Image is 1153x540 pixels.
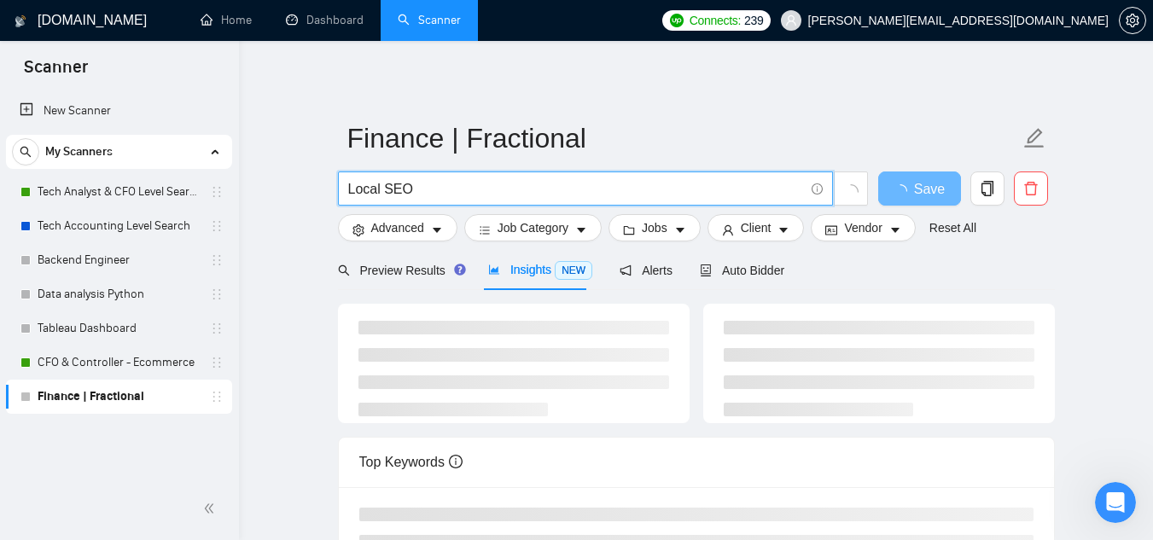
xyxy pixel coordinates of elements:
a: Tableau Dashboard [38,311,200,345]
span: info-circle [449,455,463,468]
span: caret-down [431,224,443,236]
button: idcardVendorcaret-down [811,214,915,241]
div: Tooltip anchor [452,262,468,277]
span: area-chart [488,264,500,276]
span: Jobs [642,218,667,237]
button: copy [970,171,1005,206]
button: userClientcaret-down [708,214,805,241]
span: My Scanners [45,135,113,169]
img: upwork-logo.png [670,14,684,27]
span: caret-down [674,224,686,236]
span: edit [1023,127,1045,149]
span: caret-down [777,224,789,236]
span: idcard [825,224,837,236]
span: Insights [488,263,592,276]
span: copy [971,181,1004,196]
li: My Scanners [6,135,232,414]
span: robot [700,264,712,276]
span: Job Category [498,218,568,237]
span: Vendor [844,218,882,237]
a: Tech Accounting Level Search [38,209,200,243]
button: delete [1014,171,1048,206]
a: Finance | Fractional [38,380,200,414]
span: delete [1015,181,1047,196]
span: bars [479,224,491,236]
span: folder [623,224,635,236]
a: Tech Analyst & CFO Level Search [38,175,200,209]
a: Backend Engineer [38,243,200,277]
iframe: Intercom live chat [1095,482,1136,523]
span: info-circle [812,183,823,195]
span: loading [843,184,859,200]
button: search [12,138,39,165]
span: Connects: [690,11,741,30]
a: Data analysis Python [38,277,200,311]
span: Save [914,178,945,200]
span: holder [210,390,224,404]
span: Alerts [620,264,673,277]
span: setting [352,224,364,236]
span: Auto Bidder [700,264,784,277]
div: Top Keywords [359,438,1034,486]
span: search [13,146,38,158]
span: Client [741,218,772,237]
a: homeHome [201,13,252,27]
span: holder [210,185,224,199]
input: Scanner name... [347,117,1020,160]
button: barsJob Categorycaret-down [464,214,602,241]
span: setting [1120,14,1145,27]
li: New Scanner [6,94,232,128]
span: user [785,15,797,26]
span: caret-down [575,224,587,236]
a: CFO & Controller - Ecommerce [38,345,200,380]
span: holder [210,322,224,335]
span: Scanner [10,55,102,90]
span: caret-down [889,224,901,236]
button: Save [878,171,961,206]
input: Search Freelance Jobs... [348,178,804,200]
span: Preview Results [338,264,461,277]
span: Advanced [371,218,424,237]
span: search [338,264,350,276]
a: setting [1119,14,1146,27]
span: notification [620,264,632,276]
span: holder [210,219,224,233]
img: logo [15,8,26,35]
span: loading [894,184,914,198]
span: holder [210,253,224,267]
span: double-left [203,500,220,517]
a: searchScanner [398,13,461,27]
a: New Scanner [20,94,218,128]
span: holder [210,356,224,369]
a: dashboardDashboard [286,13,364,27]
span: NEW [555,261,592,280]
span: user [722,224,734,236]
button: settingAdvancedcaret-down [338,214,457,241]
button: setting [1119,7,1146,34]
span: holder [210,287,224,301]
span: 239 [744,11,763,30]
button: folderJobscaret-down [609,214,701,241]
a: Reset All [929,218,976,237]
